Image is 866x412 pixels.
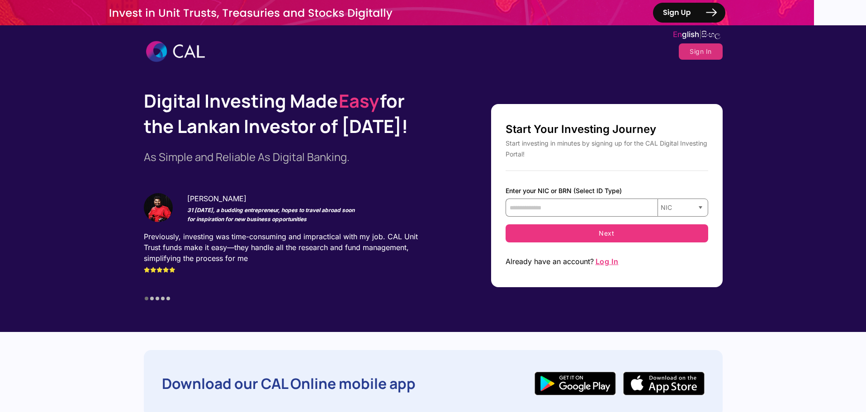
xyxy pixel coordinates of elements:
span: NIC [660,203,692,212]
span: සිං [701,30,720,39]
button: Next [506,224,708,242]
div: Start investing in minutes by signing up for the CAL Digital Investing Portal! [506,138,708,160]
a: CAL Online [535,379,705,388]
label: | [673,29,720,40]
button: Log In [594,253,620,269]
h1: Digital Investing Made for the Lankan Investor of [DATE]! [144,88,433,139]
span: En [673,30,699,39]
span: හල [709,30,720,39]
div: [PERSON_NAME] [187,193,404,204]
span: Log In [595,257,620,266]
button: Select [694,199,708,216]
span: glish [682,30,699,39]
h3: Download our CAL Online mobile app [162,373,473,394]
div: Already have an account? [506,253,708,269]
strong: 31 [DATE], a budding entrepreneur, hopes to travel abroad soon for inspiration for new business o... [187,207,355,223]
div: Previously, investing was time-consuming and impractical with my job. CAL Unit Trust funds make i... [144,231,433,275]
h2: As Simple and Reliable As Digital Banking. [144,150,433,164]
span: Easy [338,88,380,113]
h2: Start Your Investing Journey [506,122,708,137]
label: Enter your NIC or BRN (Select ID Type) [506,185,708,196]
button: Sign In [679,43,723,60]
